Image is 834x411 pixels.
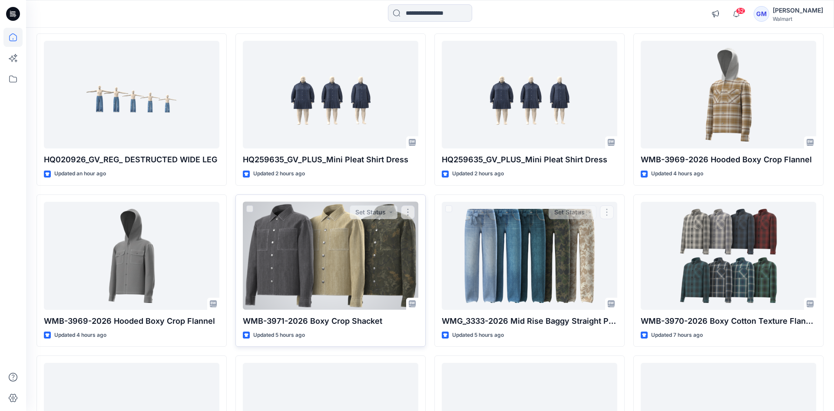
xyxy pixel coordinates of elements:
span: 52 [736,7,745,14]
a: HQ259635_GV_PLUS_Mini Pleat Shirt Dress [442,41,617,149]
p: Updated 2 hours ago [253,169,305,178]
a: HQ020926_GV_REG_ DESTRUCTED WIDE LEG [44,41,219,149]
a: WMB-3970-2026 Boxy Cotton Texture Flannel [641,202,816,310]
p: WMB-3970-2026 Boxy Cotton Texture Flannel [641,315,816,327]
p: WMG_3333-2026 Mid Rise Baggy Straight Pant [442,315,617,327]
p: Updated an hour ago [54,169,106,178]
p: WMB-3971-2026 Boxy Crop Shacket [243,315,418,327]
a: WMB-3969-2026 Hooded Boxy Crop Flannel [641,41,816,149]
p: HQ259635_GV_PLUS_Mini Pleat Shirt Dress [442,154,617,166]
p: HQ020926_GV_REG_ DESTRUCTED WIDE LEG [44,154,219,166]
p: Updated 5 hours ago [452,331,504,340]
p: HQ259635_GV_PLUS_Mini Pleat Shirt Dress [243,154,418,166]
a: HQ259635_GV_PLUS_Mini Pleat Shirt Dress [243,41,418,149]
p: Updated 2 hours ago [452,169,504,178]
p: WMB-3969-2026 Hooded Boxy Crop Flannel [44,315,219,327]
p: Updated 7 hours ago [651,331,703,340]
div: [PERSON_NAME] [773,5,823,16]
p: WMB-3969-2026 Hooded Boxy Crop Flannel [641,154,816,166]
p: Updated 4 hours ago [54,331,106,340]
p: Updated 5 hours ago [253,331,305,340]
div: GM [754,6,769,22]
p: Updated 4 hours ago [651,169,703,178]
a: WMB-3971-2026 Boxy Crop Shacket [243,202,418,310]
a: WMG_3333-2026 Mid Rise Baggy Straight Pant [442,202,617,310]
div: Walmart [773,16,823,22]
a: WMB-3969-2026 Hooded Boxy Crop Flannel [44,202,219,310]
